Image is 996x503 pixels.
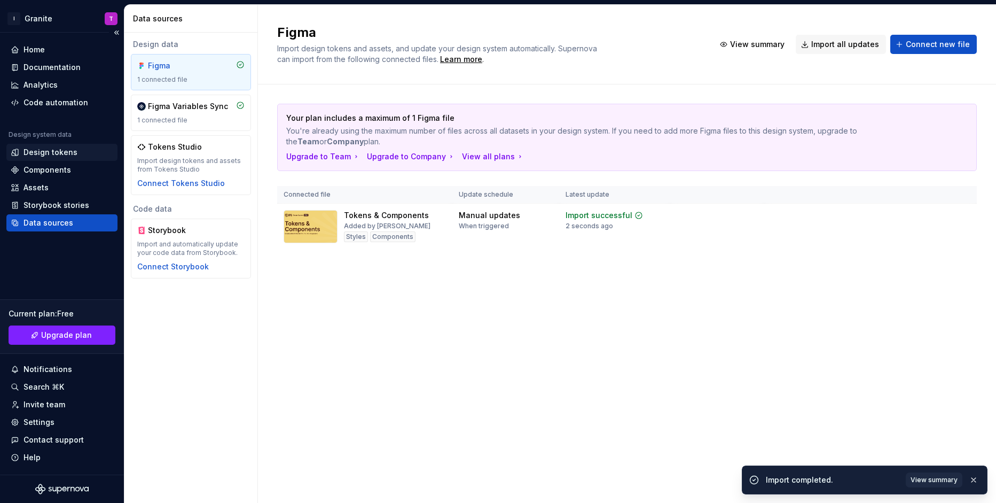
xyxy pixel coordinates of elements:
[277,186,452,204] th: Connected file
[367,151,456,162] button: Upgrade to Company
[890,35,977,54] button: Connect new file
[6,197,117,214] a: Storybook stories
[23,382,64,392] div: Search ⌘K
[7,12,20,25] div: I
[6,396,117,413] a: Invite team
[148,60,199,71] div: Figma
[148,142,202,152] div: Tokens Studio
[344,222,430,230] div: Added by [PERSON_NAME]
[148,225,199,236] div: Storybook
[137,240,245,257] div: Import and automatically update your code data from Storybook.
[133,13,253,24] div: Data sources
[23,417,54,428] div: Settings
[23,80,58,90] div: Analytics
[796,35,886,54] button: Import all updates
[6,94,117,111] a: Code automation
[131,204,251,214] div: Code data
[715,35,791,54] button: View summary
[6,76,117,94] a: Analytics
[131,135,251,195] a: Tokens StudioImport design tokens and assets from Tokens StudioConnect Tokens Studio
[730,39,785,50] span: View summary
[370,231,415,242] div: Components
[277,24,702,41] h2: Figma
[6,214,117,231] a: Data sources
[137,116,245,125] div: 1 connected file
[41,330,92,341] span: Upgrade plan
[327,137,364,146] b: Company
[23,200,89,211] div: Storybook stories
[23,218,73,228] div: Data sources
[566,210,632,221] div: Import successful
[566,222,613,230] div: 2 seconds ago
[2,7,122,30] button: IGraniteT
[286,113,893,123] p: Your plan includes a maximum of 1 Figma file
[23,62,81,73] div: Documentation
[23,364,72,375] div: Notifications
[462,151,524,162] button: View all plans
[9,308,115,319] div: Current plan : Free
[25,13,52,24] div: Granite
[906,473,962,487] button: View summary
[6,144,117,161] a: Design tokens
[6,59,117,76] a: Documentation
[23,97,88,108] div: Code automation
[911,476,958,484] span: View summary
[23,147,77,158] div: Design tokens
[9,326,115,345] a: Upgrade plan
[137,261,209,272] button: Connect Storybook
[137,178,225,189] button: Connect Tokens Studio
[906,39,970,50] span: Connect new file
[344,210,429,221] div: Tokens & Components
[109,25,124,40] button: Collapse sidebar
[137,157,245,174] div: Import design tokens and assets from Tokens Studio
[6,431,117,448] button: Contact support
[131,95,251,131] a: Figma Variables Sync1 connected file
[459,222,509,230] div: When triggered
[452,186,559,204] th: Update schedule
[109,14,113,23] div: T
[6,414,117,431] a: Settings
[23,182,49,193] div: Assets
[23,44,45,55] div: Home
[35,484,89,494] svg: Supernova Logo
[6,161,117,179] a: Components
[559,186,670,204] th: Latest update
[286,151,360,162] button: Upgrade to Team
[131,219,251,278] a: StorybookImport and automatically update your code data from Storybook.Connect Storybook
[23,435,84,445] div: Contact support
[137,75,245,84] div: 1 connected file
[23,399,65,410] div: Invite team
[438,56,484,64] span: .
[459,210,520,221] div: Manual updates
[6,41,117,58] a: Home
[811,39,879,50] span: Import all updates
[9,130,72,139] div: Design system data
[286,126,893,147] p: You're already using the maximum number of files across all datasets in your design system. If yo...
[131,54,251,90] a: Figma1 connected file
[6,449,117,466] button: Help
[6,179,117,196] a: Assets
[148,101,228,112] div: Figma Variables Sync
[131,39,251,50] div: Design data
[440,54,482,65] a: Learn more
[344,231,368,242] div: Styles
[277,44,599,64] span: Import design tokens and assets, and update your design system automatically. Supernova can impor...
[23,452,41,463] div: Help
[23,165,71,175] div: Components
[6,361,117,378] button: Notifications
[297,137,319,146] b: Team
[6,378,117,396] button: Search ⌘K
[766,475,899,485] div: Import completed.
